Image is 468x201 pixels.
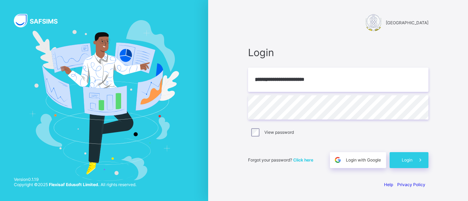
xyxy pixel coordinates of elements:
[49,182,100,187] strong: Flexisaf Edusoft Limited.
[384,182,393,187] a: Help
[14,182,136,187] span: Copyright © 2025 All rights reserved.
[29,20,179,181] img: Hero Image
[386,20,428,25] span: [GEOGRAPHIC_DATA]
[397,182,425,187] a: Privacy Policy
[264,130,294,135] label: View password
[402,157,412,163] span: Login
[334,156,342,164] img: google.396cfc9801f0270233282035f929180a.svg
[14,14,66,27] img: SAFSIMS Logo
[248,157,313,163] span: Forgot your password?
[293,157,313,163] a: Click here
[346,157,381,163] span: Login with Google
[14,177,136,182] span: Version 0.1.19
[248,46,428,59] span: Login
